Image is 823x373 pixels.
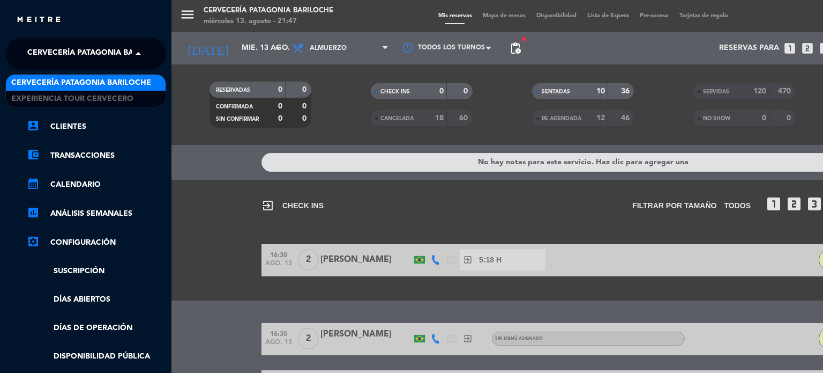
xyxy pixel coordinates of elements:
span: Experiencia Tour Cervecero [11,93,133,105]
i: account_balance_wallet [27,148,40,161]
a: assessmentANÁLISIS SEMANALES [27,207,166,220]
i: account_box [27,119,40,132]
a: Disponibilidad pública [27,350,166,363]
a: Días abiertos [27,294,166,306]
i: assessment [27,206,40,219]
a: Días de Operación [27,322,166,334]
span: pending_actions [509,42,522,55]
a: Configuración [27,236,166,249]
i: calendar_month [27,177,40,190]
a: account_boxClientes [27,120,166,133]
span: Cervecería Patagonia Bariloche [27,42,167,65]
a: account_balance_walletTransacciones [27,149,166,162]
a: calendar_monthCalendario [27,178,166,191]
i: settings_applications [27,235,40,248]
a: Suscripción [27,265,166,277]
span: Cervecería Patagonia Bariloche [11,77,151,89]
img: MEITRE [16,16,62,24]
span: fiber_manual_record [521,36,527,42]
